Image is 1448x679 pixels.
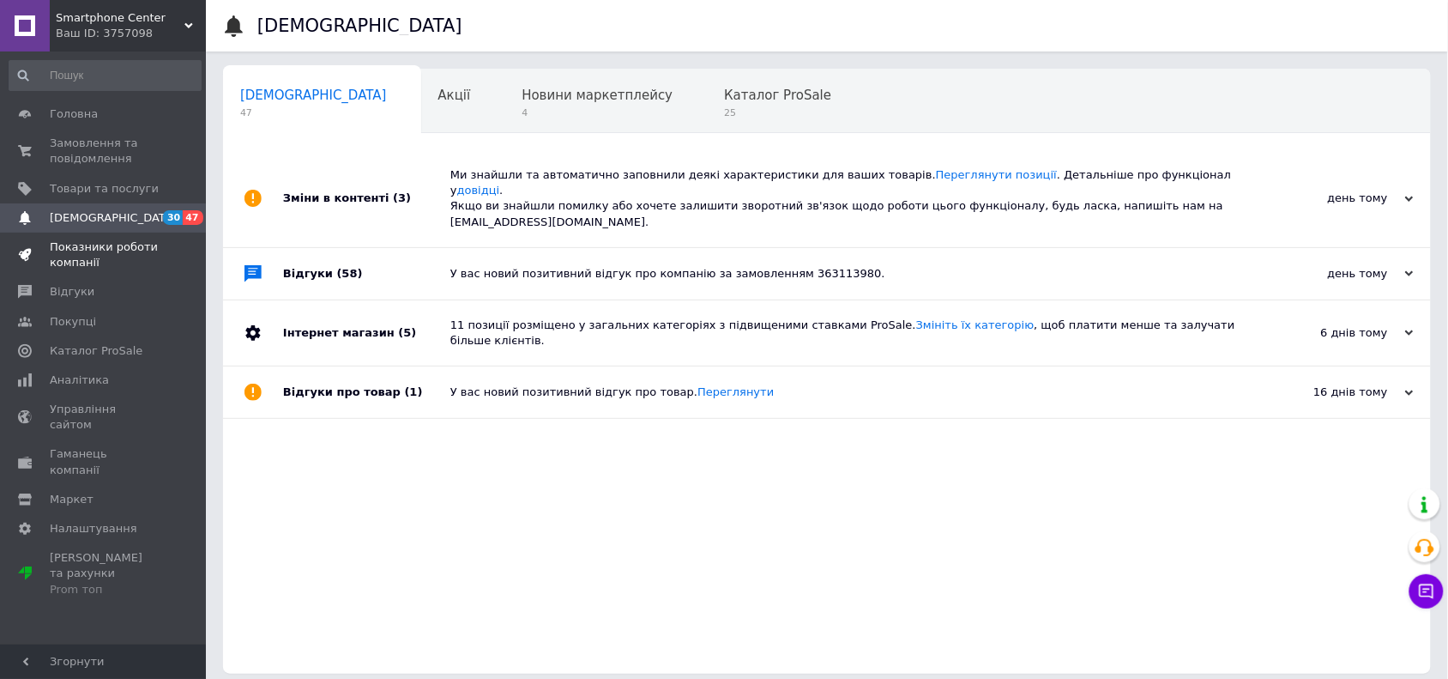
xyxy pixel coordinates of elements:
span: Покупці [50,314,96,330]
span: Замовлення та повідомлення [50,136,159,167]
div: Інтернет магазин [283,300,450,366]
div: Prom топ [50,582,159,597]
span: Каталог ProSale [50,343,142,359]
div: 6 днів тому [1242,325,1414,341]
span: Відгуки [50,284,94,300]
div: Відгуки [283,248,450,300]
div: день тому [1242,191,1414,206]
span: Аналітика [50,373,109,388]
span: 4 [522,106,673,119]
span: [DEMOGRAPHIC_DATA] [50,210,177,226]
input: Пошук [9,60,202,91]
span: [DEMOGRAPHIC_DATA] [240,88,387,103]
span: (1) [405,385,423,398]
span: 25 [724,106,831,119]
div: У вас новий позитивний відгук про товар. [450,385,1242,400]
h1: [DEMOGRAPHIC_DATA] [257,15,462,36]
div: 16 днів тому [1242,385,1414,400]
span: Маркет [50,492,94,507]
a: Переглянути позиції [936,168,1057,181]
span: 47 [240,106,387,119]
span: Каталог ProSale [724,88,831,103]
span: Управління сайтом [50,402,159,433]
span: (58) [337,267,363,280]
span: (5) [398,326,416,339]
span: Товари та послуги [50,181,159,197]
div: Відгуки про товар [283,367,450,418]
a: Переглянути [697,385,774,398]
span: Налаштування [50,521,137,537]
span: 47 [183,210,202,225]
span: Гаманець компанії [50,446,159,477]
div: Зміни в контенті [283,150,450,247]
div: 11 позиції розміщено у загальних категоріях з підвищеними ставками ProSale. , щоб платити менше т... [450,318,1242,349]
div: Ми знайшли та автоматично заповнили деякі характеристики для ваших товарів. . Детальніше про функ... [450,167,1242,230]
span: Smartphone Center [56,10,184,26]
span: Новини маркетплейсу [522,88,673,103]
span: Головна [50,106,98,122]
a: Змініть їх категорію [916,318,1035,331]
span: 30 [163,210,183,225]
button: Чат з покупцем [1409,574,1444,609]
div: У вас новий позитивний відгук про компанію за замовленням 363113980. [450,266,1242,282]
div: Ваш ID: 3757098 [56,26,206,41]
span: Показники роботи компанії [50,239,159,270]
a: довідці [457,184,500,197]
span: Акції [438,88,471,103]
span: [PERSON_NAME] та рахунки [50,550,159,597]
span: (3) [393,191,411,204]
div: день тому [1242,266,1414,282]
